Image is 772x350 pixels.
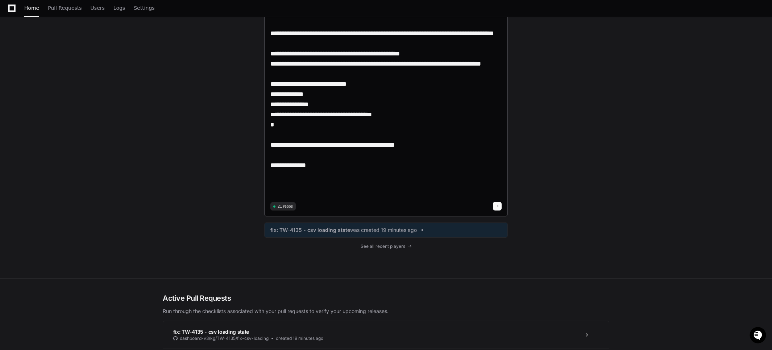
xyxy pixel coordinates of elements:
[24,6,39,10] span: Home
[180,336,269,341] span: dashboard-v3/kg/TW-4135/fix-csv-loading
[7,7,22,22] img: PlayerZero
[163,321,609,349] a: fix: TW-4135 - csv loading statedashboard-v3/kg/TW-4135/fix-csv-loadingcreated 19 minutes ago
[278,204,293,209] span: 21 repos
[25,61,92,67] div: We're available if you need us!
[123,56,132,65] button: Start new chat
[350,226,417,234] span: was created 19 minutes ago
[749,326,768,346] iframe: Open customer support
[48,6,82,10] span: Pull Requests
[72,76,88,82] span: Pylon
[270,226,502,234] a: fix: TW-4135 - csv loading statewas created 19 minutes ago
[173,329,249,335] span: fix: TW-4135 - csv loading state
[361,243,405,249] span: See all recent players
[276,336,323,341] span: created 19 minutes ago
[163,308,609,315] p: Run through the checklists associated with your pull requests to verify your upcoming releases.
[163,293,609,303] h2: Active Pull Requests
[25,54,119,61] div: Start new chat
[134,6,154,10] span: Settings
[113,6,125,10] span: Logs
[264,243,508,249] a: See all recent players
[91,6,105,10] span: Users
[7,29,132,41] div: Welcome
[7,54,20,67] img: 1736555170064-99ba0984-63c1-480f-8ee9-699278ef63ed
[51,76,88,82] a: Powered byPylon
[270,226,350,234] span: fix: TW-4135 - csv loading state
